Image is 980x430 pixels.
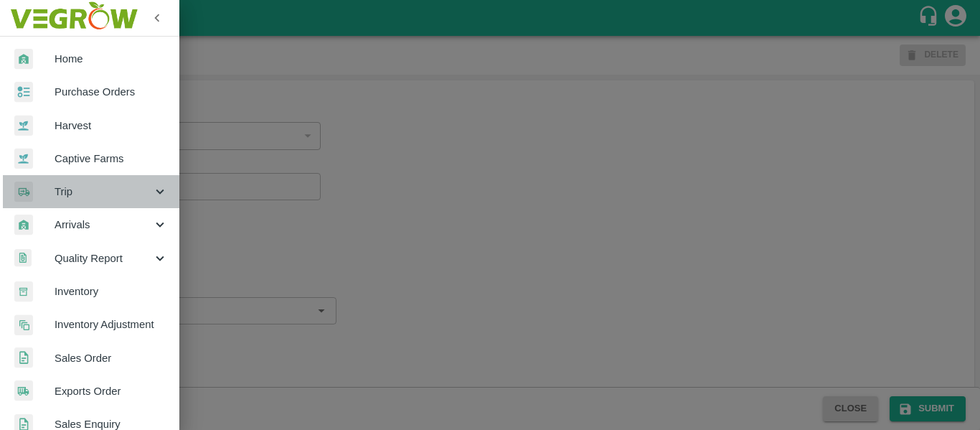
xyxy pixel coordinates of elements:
[14,49,33,70] img: whArrival
[14,182,33,202] img: delivery
[14,347,33,368] img: sales
[55,383,168,399] span: Exports Order
[55,251,152,266] span: Quality Report
[14,148,33,169] img: harvest
[14,281,33,302] img: whInventory
[55,350,168,366] span: Sales Order
[14,314,33,335] img: inventory
[14,380,33,401] img: shipments
[55,284,168,299] span: Inventory
[14,115,33,136] img: harvest
[55,217,152,233] span: Arrivals
[55,317,168,332] span: Inventory Adjustment
[55,51,168,67] span: Home
[55,118,168,134] span: Harvest
[55,84,168,100] span: Purchase Orders
[14,82,33,103] img: reciept
[55,151,168,167] span: Captive Farms
[14,249,32,267] img: qualityReport
[14,215,33,235] img: whArrival
[55,184,152,200] span: Trip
